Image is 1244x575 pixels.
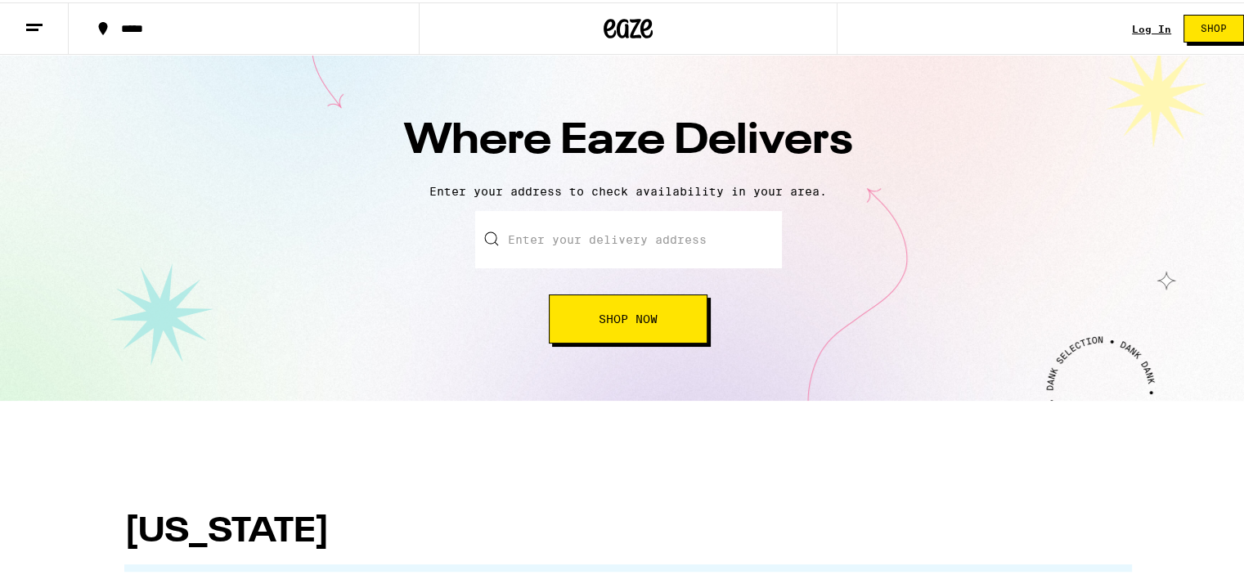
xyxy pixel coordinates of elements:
button: Shop Now [549,292,707,341]
h1: [US_STATE] [124,513,1132,547]
span: Shop Now [599,311,658,322]
a: Log In [1132,21,1171,32]
input: Enter your delivery address [475,209,782,266]
span: Hi. Need any help? [10,11,118,25]
span: Shop [1201,21,1227,31]
button: Shop [1183,12,1244,40]
h1: Where Eaze Delivers [342,110,914,169]
p: Enter your address to check availability in your area. [16,182,1240,195]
